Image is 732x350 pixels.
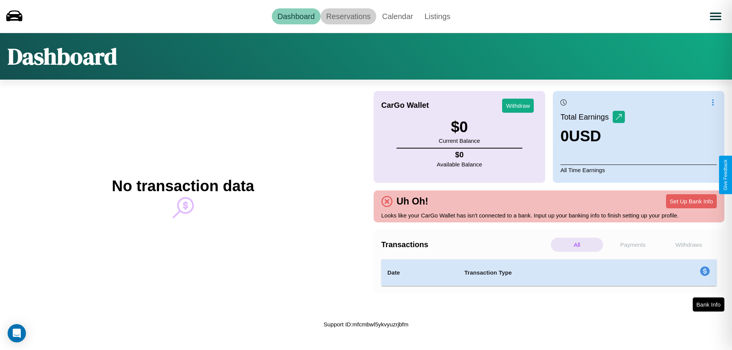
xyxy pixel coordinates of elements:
a: Calendar [376,8,419,24]
h4: Transaction Type [464,268,637,277]
p: Current Balance [439,136,480,146]
p: Payments [607,238,659,252]
h4: Date [387,268,452,277]
button: Withdraw [502,99,534,113]
table: simple table [381,259,717,286]
p: Withdraws [663,238,715,252]
h4: Uh Oh! [393,196,432,207]
div: Open Intercom Messenger [8,324,26,342]
div: Give Feedback [723,160,728,190]
button: Set Up Bank Info [666,194,717,208]
h3: 0 USD [560,128,625,145]
p: All Time Earnings [560,165,717,175]
p: Total Earnings [560,110,613,124]
p: All [551,238,603,252]
p: Available Balance [437,159,482,169]
p: Support ID: mfcmbwl5ykvyuzrjbfm [324,319,409,329]
a: Listings [419,8,456,24]
a: Reservations [321,8,377,24]
h1: Dashboard [8,41,117,72]
button: Open menu [705,6,726,27]
h4: CarGo Wallet [381,101,429,110]
a: Dashboard [272,8,321,24]
h3: $ 0 [439,118,480,136]
h2: No transaction data [112,177,254,195]
h4: $ 0 [437,150,482,159]
button: Bank Info [693,297,724,312]
p: Looks like your CarGo Wallet has isn't connected to a bank. Input up your banking info to finish ... [381,210,717,221]
h4: Transactions [381,240,549,249]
